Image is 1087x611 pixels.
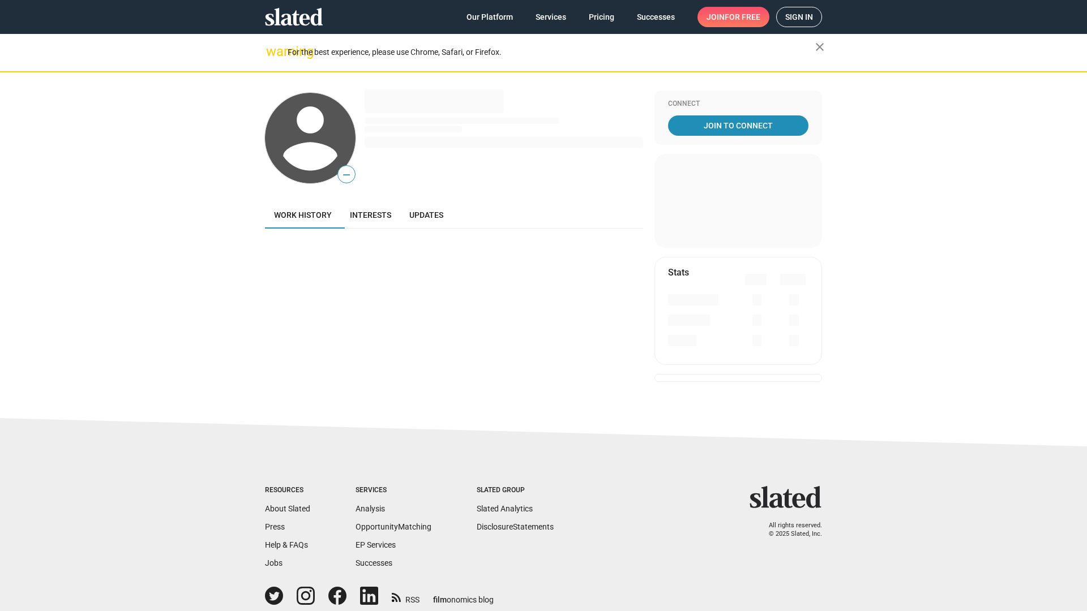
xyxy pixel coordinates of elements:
a: RSS [392,588,420,605]
div: Slated Group [477,486,554,495]
div: Resources [265,486,310,495]
a: Services [527,7,575,27]
span: Updates [409,210,443,220]
div: Services [356,486,431,495]
a: Successes [628,7,684,27]
span: — [338,167,355,182]
a: filmonomics blog [433,586,494,605]
a: Analysis [356,504,385,513]
a: Successes [356,558,392,567]
a: Help & FAQs [265,540,308,549]
span: Join [707,7,760,27]
div: Connect [668,100,808,109]
a: DisclosureStatements [477,522,554,531]
a: Interests [341,201,400,229]
mat-card-title: Stats [668,266,689,278]
span: Work history [274,210,332,220]
span: Pricing [589,7,614,27]
a: Joinfor free [697,7,769,27]
span: for free [725,7,760,27]
mat-icon: warning [266,45,280,58]
a: EP Services [356,540,396,549]
a: Slated Analytics [477,504,533,513]
span: Services [536,7,566,27]
a: Pricing [580,7,623,27]
a: OpportunityMatching [356,522,431,531]
a: Sign in [776,7,822,27]
span: Our Platform [467,7,513,27]
span: Successes [637,7,675,27]
a: Jobs [265,558,283,567]
span: Join To Connect [670,115,806,136]
p: All rights reserved. © 2025 Slated, Inc. [757,522,822,538]
a: Our Platform [457,7,522,27]
span: Sign in [785,7,813,27]
a: Updates [400,201,452,229]
a: Press [265,522,285,531]
a: About Slated [265,504,310,513]
span: Interests [350,210,391,220]
span: film [433,595,447,604]
a: Join To Connect [668,115,808,136]
mat-icon: close [813,40,827,54]
a: Work history [265,201,341,229]
div: For the best experience, please use Chrome, Safari, or Firefox. [288,45,815,60]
